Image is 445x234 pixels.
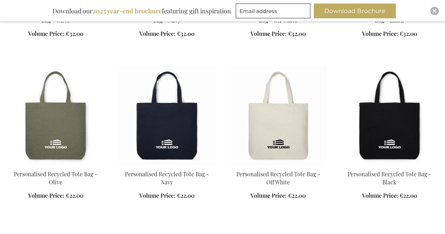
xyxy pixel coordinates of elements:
a: Personalised Recycled Tote Bag - Olive [14,170,97,186]
a: Volume Price: €22.00 [28,192,83,200]
img: Close [432,9,437,13]
a: Personalised Recycled Tote Bag - Black [339,162,439,168]
span: Volume Price: [250,30,287,37]
span: €22.00 [288,192,306,199]
a: Personalised Maxi Recycled Tote Bag - Black [348,8,431,24]
span: Volume Price: [139,30,176,37]
span: Volume Price: [362,192,398,199]
div: Close [430,7,439,15]
img: Personalised Recycled Tote Bag - Olive [6,66,106,165]
a: Personalised Maxi Recycled Tote Bag - Off White [237,8,319,24]
img: Personalised Recycled Tote Bag - Navy [117,66,217,165]
a: Personalised Recycled Tote Bag - Navy [125,170,209,186]
span: €32.00 [288,30,306,37]
span: €32.00 [177,30,195,37]
a: Volume Price: €32.00 [250,30,306,38]
button: Download Brochure [314,4,396,18]
a: Personalised Maxi Recycled Tote Bag - Olive [14,8,97,24]
a: Volume Price: €22.00 [362,192,417,200]
a: Personalised Recycled Tote Bag - Off White [236,170,320,186]
span: €32.00 [399,30,417,37]
a: Volume Price: €32.00 [139,30,195,38]
a: Volume Price: €22.00 [250,192,306,200]
input: Email address [236,4,310,18]
span: Volume Price: [139,192,176,199]
span: Volume Price: [28,192,64,199]
span: €22.00 [66,192,83,199]
span: €22.00 [399,192,417,199]
a: Volume Price: €32.00 [28,30,83,38]
a: Personalised Recycled Tote Bag - Navy [117,162,217,168]
img: Personalised Recycled Tote Bag - Off White [228,66,328,165]
form: marketing offers and promotions [236,4,312,20]
a: Volume Price: €32.00 [362,30,417,38]
span: €32.00 [66,30,83,37]
b: 2025 year-end brochure [93,7,162,15]
img: Personalised Recycled Tote Bag - Black [339,66,439,165]
a: Volume Price: €22.00 [139,192,195,200]
a: Personalised Maxi Recycled Tote Bag - Navy [126,8,208,24]
span: Volume Price: [28,30,64,37]
a: Personalised Recycled Tote Bag - Olive [6,162,106,168]
span: Volume Price: [362,30,398,37]
div: Download our featuring gift inspiration [49,4,234,18]
span: €22.00 [177,192,195,199]
a: Personalised Recycled Tote Bag - Black [348,170,431,186]
span: Volume Price: [250,192,287,199]
a: Personalised Recycled Tote Bag - Off White [228,162,328,168]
